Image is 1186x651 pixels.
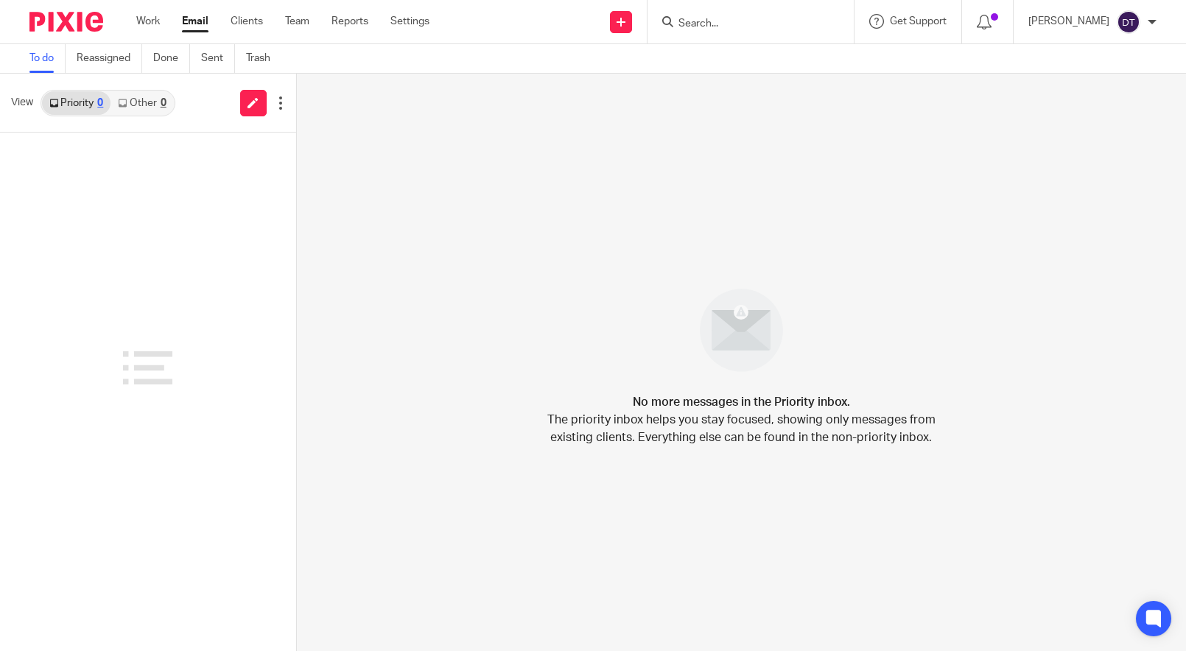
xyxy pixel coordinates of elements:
[153,44,190,73] a: Done
[1117,10,1140,34] img: svg%3E
[182,14,208,29] a: Email
[231,14,263,29] a: Clients
[201,44,235,73] a: Sent
[285,14,309,29] a: Team
[161,98,166,108] div: 0
[677,18,810,31] input: Search
[136,14,160,29] a: Work
[890,16,947,27] span: Get Support
[77,44,142,73] a: Reassigned
[1028,14,1109,29] p: [PERSON_NAME]
[97,98,103,108] div: 0
[390,14,429,29] a: Settings
[110,91,173,115] a: Other0
[331,14,368,29] a: Reports
[29,12,103,32] img: Pixie
[690,279,793,381] img: image
[42,91,110,115] a: Priority0
[11,95,33,110] span: View
[246,44,281,73] a: Trash
[546,411,936,446] p: The priority inbox helps you stay focused, showing only messages from existing clients. Everythin...
[633,393,850,411] h4: No more messages in the Priority inbox.
[29,44,66,73] a: To do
